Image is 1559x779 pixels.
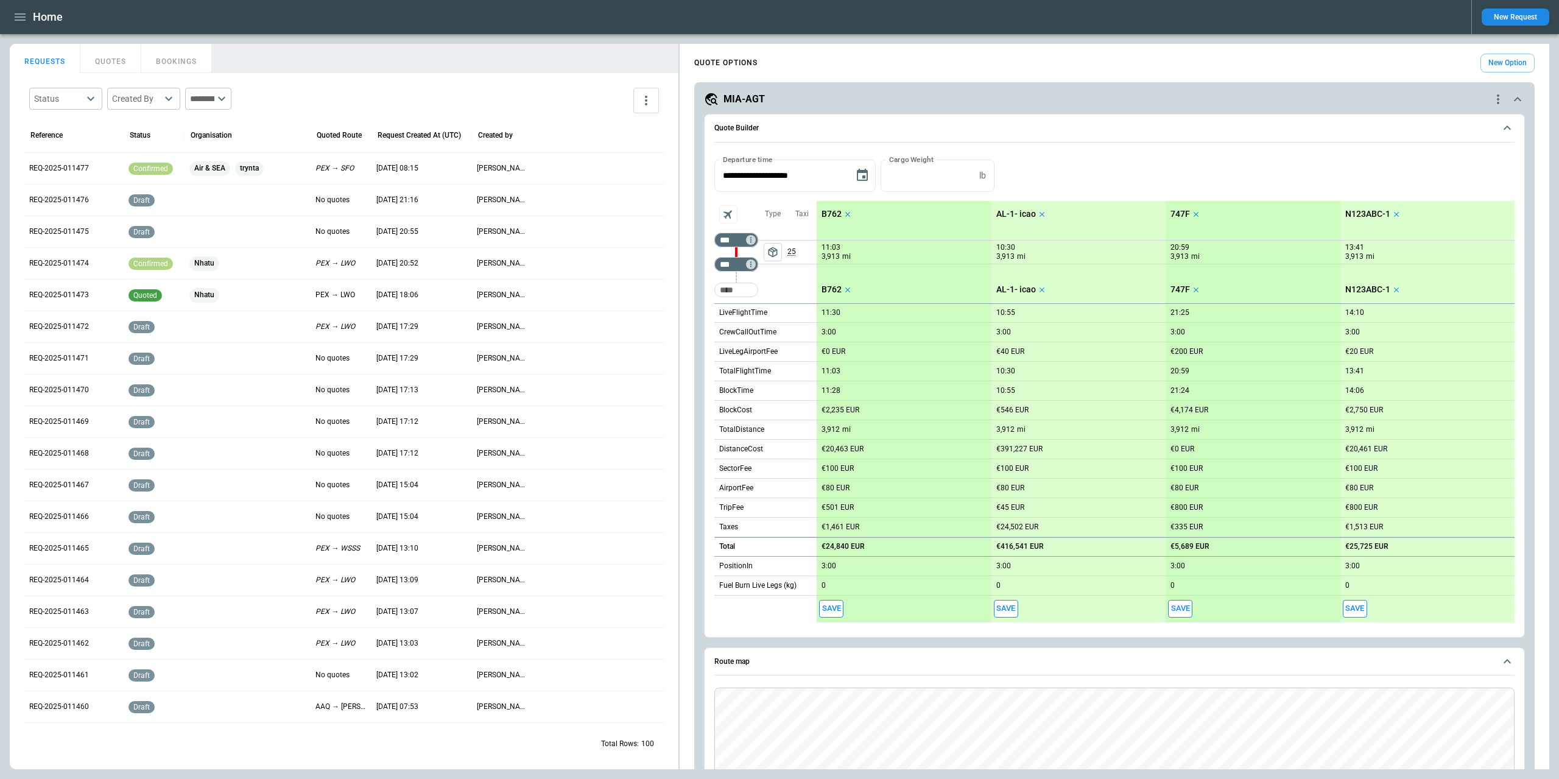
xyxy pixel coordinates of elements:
p: REQ-2025-011466 [29,512,119,522]
p: aliona aerios+2 [477,195,528,205]
span: Save this aircraft quote and copy details to clipboard [1168,600,1192,618]
p: 11:28 [822,386,840,395]
p: 13:41 [1345,367,1364,376]
p: Aliona Newkkk Luti [477,290,528,300]
p: €800 EUR [1345,503,1378,512]
p: REQ-2025-011462 [29,638,119,649]
h4: QUOTE OPTIONS [694,60,758,66]
span: confirmed [131,259,171,268]
span: draft [131,196,152,205]
p: mi [1017,425,1026,435]
p: €20,461 EUR [1345,445,1387,454]
span: draft [131,481,152,490]
p: Total Rows: [601,739,639,749]
p: mi [1366,252,1374,262]
p: 11:30 [822,308,840,317]
p: N123ABC-1 [1345,284,1390,295]
p: €501 EUR [822,503,854,512]
p: €2,235 EUR [822,406,859,415]
p: Taxes [719,522,738,532]
p: 30 Sep 2025 08:15 [376,163,467,174]
p: 10:55 [996,308,1015,317]
p: 20:59 [1170,243,1189,252]
p: €416,541 EUR [996,542,1044,551]
p: REQ-2025-011473 [29,290,119,300]
p: REQ-2025-011477 [29,163,119,174]
p: 10:30 [996,367,1015,376]
p: mi [1191,252,1200,262]
span: draft [131,354,152,363]
p: Fuel Burn Live Legs (kg) [719,580,797,591]
span: Save this aircraft quote and copy details to clipboard [994,600,1018,618]
p: REQ-2025-011472 [29,322,119,332]
p: REQ-2025-011467 [29,480,119,490]
p: Aliona Newkkk Luti [477,353,528,364]
p: €80 EUR [1170,484,1198,493]
p: CrewCallOutTime [719,327,776,337]
div: Created by [478,131,513,139]
p: €100 EUR [1345,464,1378,473]
div: Too short [714,257,758,272]
button: New Request [1482,9,1549,26]
h6: Total [719,543,735,551]
p: REQ-2025-011460 [29,702,119,712]
p: €2,750 EUR [1345,406,1383,415]
span: trynta [235,153,264,184]
p: Type [765,209,781,219]
span: Aircraft selection [719,205,737,224]
span: draft [131,703,152,711]
div: Status [34,93,83,105]
span: draft [131,671,152,680]
p: REQ-2025-011468 [29,448,119,459]
p: €200 EUR [1170,347,1203,356]
p: 3,913 [822,252,840,262]
p: REQ-2025-011470 [29,385,119,395]
p: mi [1017,252,1026,262]
p: 747F [1170,209,1190,219]
p: 3,912 [1345,425,1364,434]
span: Save this aircraft quote and copy details to clipboard [819,600,843,618]
p: 29 Sep 2025 15:04 [376,480,467,490]
div: Request Created At (UTC) [378,131,461,139]
p: REQ-2025-011475 [29,227,119,237]
p: 3:00 [1345,562,1360,571]
h6: Quote Builder [714,124,759,132]
p: 29 Sep 2025 17:13 [376,385,467,395]
p: No quotes [315,195,367,205]
p: mi [842,425,851,435]
p: 21:25 [1170,308,1189,317]
p: €0 EUR [822,347,845,356]
p: €800 EUR [1170,503,1203,512]
p: 100 [641,739,654,749]
p: €5,689 EUR [1170,542,1209,551]
p: REQ-2025-011474 [29,258,119,269]
div: Too short [714,283,758,297]
p: 0 [1170,581,1175,590]
p: 13:41 [1345,243,1364,252]
p: 10:30 [996,243,1015,252]
p: REQ-2025-011463 [29,607,119,617]
span: draft [131,545,152,553]
p: PEX → LWO [315,607,367,617]
p: AL-1- icao [996,209,1036,219]
p: REQ-2025-011465 [29,543,119,554]
p: REQ-2025-011471 [29,353,119,364]
p: 29 Sep 2025 18:06 [376,290,467,300]
span: Nhatu [189,280,219,311]
p: Aliona Newkkk Luti [477,163,528,174]
span: Air & SEA [189,153,230,184]
p: 3:00 [996,562,1011,571]
p: 29 Sep 2025 17:29 [376,353,467,364]
button: Choose date, selected date is Aug 22, 2025 [850,163,875,188]
p: 29 Sep 2025 20:52 [376,258,467,269]
p: AAQ → LEO [315,702,367,712]
p: LiveLegAirportFee [719,347,778,357]
p: €1,461 EUR [822,523,859,532]
p: Aliona Newkkk Luti [477,417,528,427]
p: Taxi [795,209,809,219]
h6: Route map [714,658,750,666]
div: Organisation [191,131,232,139]
p: 29 Sep 2025 13:03 [376,638,467,649]
p: 0 [996,581,1001,590]
button: QUOTES [80,44,141,73]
